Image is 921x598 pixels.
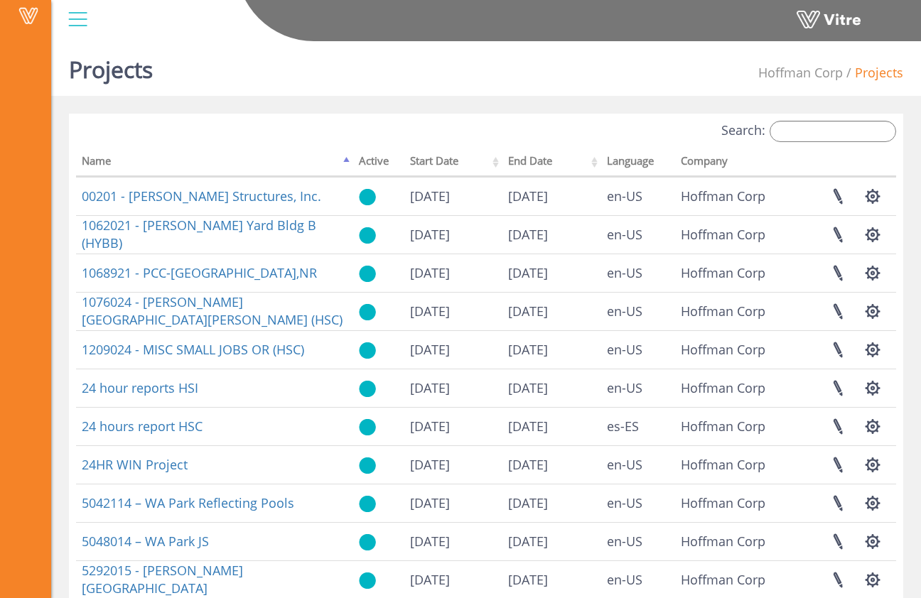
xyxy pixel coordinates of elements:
td: en-US [601,522,675,560]
img: yes [359,572,376,589]
td: [DATE] [502,215,601,254]
span: 210 [681,264,765,281]
img: yes [359,418,376,436]
label: Search: [721,121,896,142]
th: Name: activate to sort column descending [76,150,353,177]
td: [DATE] [404,369,503,407]
td: [DATE] [404,215,503,254]
td: [DATE] [404,330,503,369]
td: [DATE] [502,330,601,369]
td: [DATE] [404,292,503,330]
td: en-US [601,484,675,522]
span: 210 [681,341,765,358]
td: en-US [601,215,675,254]
th: Start Date: activate to sort column ascending [404,150,503,177]
td: [DATE] [502,254,601,292]
img: yes [359,533,376,551]
td: en-US [601,369,675,407]
th: End Date: activate to sort column ascending [502,150,601,177]
td: en-US [601,445,675,484]
td: [DATE] [502,522,601,560]
td: [DATE] [502,177,601,215]
img: yes [359,457,376,474]
span: 210 [681,533,765,550]
a: 24 hours report HSC [82,418,203,435]
img: yes [359,227,376,244]
span: 210 [681,226,765,243]
th: Language [601,150,675,177]
td: [DATE] [404,177,503,215]
img: yes [359,380,376,398]
a: 1068921 - PCC-[GEOGRAPHIC_DATA],NR [82,264,317,281]
span: 210 [681,379,765,396]
a: 24 hour reports HSI [82,379,198,396]
a: 1062021 - [PERSON_NAME] Yard Bldg B (HYBB) [82,217,316,252]
td: en-US [601,330,675,369]
td: [DATE] [502,484,601,522]
input: Search: [770,121,896,142]
img: yes [359,303,376,321]
td: [DATE] [502,292,601,330]
td: [DATE] [502,445,601,484]
td: [DATE] [404,254,503,292]
td: [DATE] [502,369,601,407]
img: yes [359,265,376,283]
a: 00201 - [PERSON_NAME] Structures, Inc. [82,187,321,205]
td: [DATE] [502,407,601,445]
a: 24HR WIN Project [82,456,188,473]
span: 210 [681,571,765,588]
img: yes [359,495,376,513]
span: 210 [681,187,765,205]
h1: Projects [69,36,153,96]
a: 1076024 - [PERSON_NAME][GEOGRAPHIC_DATA][PERSON_NAME] (HSC) [82,293,343,329]
img: yes [359,342,376,359]
td: [DATE] [404,484,503,522]
span: 210 [681,456,765,473]
td: en-US [601,292,675,330]
img: yes [359,188,376,206]
a: 1209024 - MISC SMALL JOBS OR (HSC) [82,341,304,358]
span: 210 [681,418,765,435]
span: 210 [681,494,765,511]
th: Company [675,150,795,177]
td: en-US [601,177,675,215]
td: [DATE] [404,522,503,560]
a: 5048014 – WA Park JS [82,533,209,550]
td: [DATE] [404,407,503,445]
span: 210 [681,303,765,320]
td: [DATE] [404,445,503,484]
li: Projects [843,64,903,82]
td: en-US [601,254,675,292]
a: 5042114 – WA Park Reflecting Pools [82,494,294,511]
a: 5292015 - [PERSON_NAME][GEOGRAPHIC_DATA] [82,562,243,597]
td: es-ES [601,407,675,445]
th: Active [353,150,404,177]
span: 210 [758,64,843,81]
